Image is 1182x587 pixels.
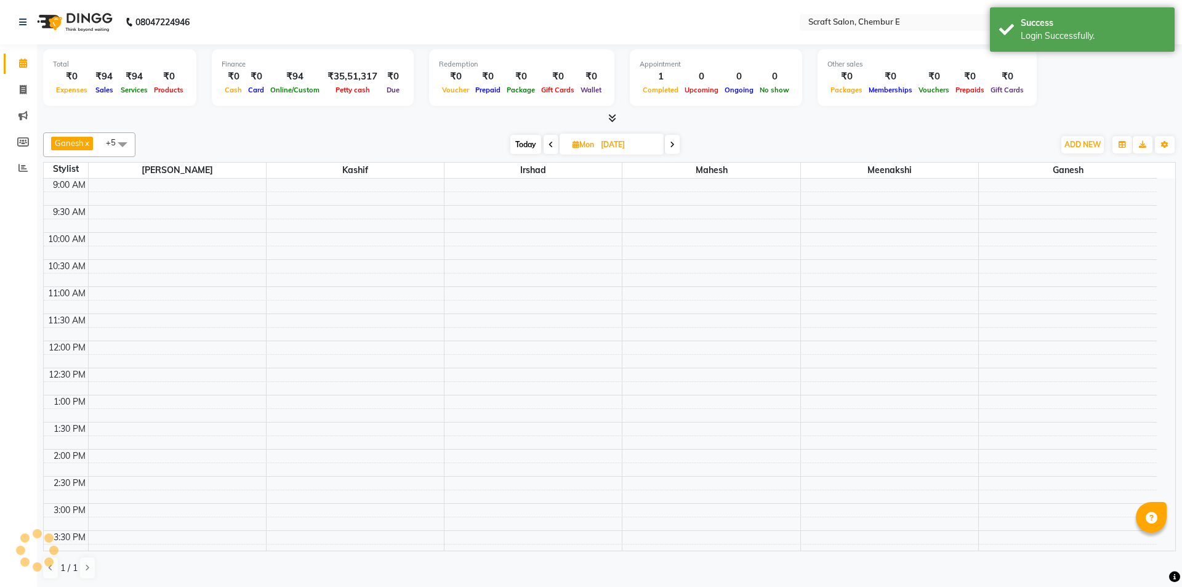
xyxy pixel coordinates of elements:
span: Sales [92,86,116,94]
span: Products [151,86,187,94]
span: Mahesh [622,163,800,178]
span: Kashif [267,163,444,178]
span: Gift Cards [987,86,1027,94]
span: +5 [106,137,125,147]
span: No show [757,86,792,94]
div: 11:00 AM [46,287,88,300]
a: x [84,138,89,148]
div: ₹0 [245,70,267,84]
div: ₹0 [53,70,90,84]
div: Redemption [439,59,605,70]
div: ₹0 [222,70,245,84]
div: ₹0 [952,70,987,84]
div: Appointment [640,59,792,70]
span: Prepaids [952,86,987,94]
div: 2:30 PM [51,477,88,490]
div: 0 [722,70,757,84]
span: Expenses [53,86,90,94]
span: Gift Cards [538,86,577,94]
div: ₹0 [151,70,187,84]
span: Voucher [439,86,472,94]
span: Irshad [444,163,622,178]
div: ₹0 [915,70,952,84]
span: Ongoing [722,86,757,94]
div: 1:30 PM [51,423,88,435]
div: ₹0 [577,70,605,84]
span: Packages [827,86,866,94]
div: 10:00 AM [46,233,88,246]
span: Card [245,86,267,94]
div: 1:00 PM [51,395,88,408]
div: ₹0 [866,70,915,84]
span: Online/Custom [267,86,323,94]
div: 2:00 PM [51,450,88,463]
div: ₹0 [439,70,472,84]
span: Petty cash [332,86,373,94]
div: 3:00 PM [51,504,88,517]
div: 12:30 PM [46,368,88,381]
img: logo [31,5,116,39]
div: 12:00 PM [46,341,88,354]
div: Other sales [827,59,1027,70]
div: ₹0 [827,70,866,84]
span: Package [504,86,538,94]
input: 2025-09-01 [597,136,659,154]
div: ₹0 [472,70,504,84]
iframe: chat widget [1130,538,1170,575]
div: ₹0 [987,70,1027,84]
span: Memberships [866,86,915,94]
span: Meenakshi [801,163,978,178]
div: ₹0 [504,70,538,84]
div: ₹94 [90,70,118,84]
div: 1 [640,70,681,84]
div: Login Successfully. [1021,30,1165,43]
span: Ganesh [55,138,84,148]
span: Wallet [577,86,605,94]
button: ADD NEW [1061,136,1104,153]
b: 08047224946 [135,5,190,39]
div: Success [1021,17,1165,30]
span: Prepaid [472,86,504,94]
span: Today [510,135,541,154]
div: Finance [222,59,404,70]
span: Services [118,86,151,94]
span: Mon [569,140,597,149]
div: 10:30 AM [46,260,88,273]
span: Vouchers [915,86,952,94]
span: Ganesh [979,163,1157,178]
div: 11:30 AM [46,314,88,327]
span: [PERSON_NAME] [89,163,266,178]
div: 0 [757,70,792,84]
span: Completed [640,86,681,94]
div: ₹94 [267,70,323,84]
span: 1 / 1 [60,562,78,575]
span: Cash [222,86,245,94]
span: Upcoming [681,86,722,94]
div: ₹35,51,317 [323,70,382,84]
div: 9:00 AM [50,179,88,192]
div: ₹0 [382,70,404,84]
div: Total [53,59,187,70]
span: ADD NEW [1064,140,1101,149]
div: 0 [681,70,722,84]
div: 9:30 AM [50,206,88,219]
div: 3:30 PM [51,531,88,544]
div: ₹94 [118,70,151,84]
div: ₹0 [538,70,577,84]
span: Due [384,86,403,94]
div: Stylist [44,163,88,176]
